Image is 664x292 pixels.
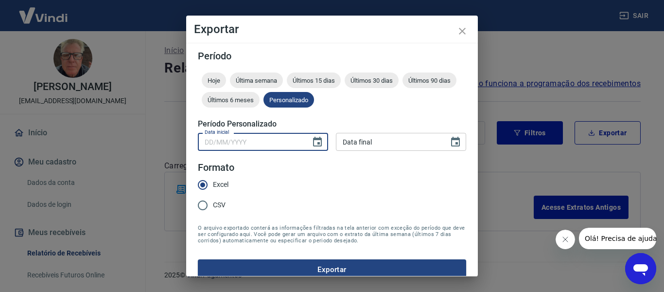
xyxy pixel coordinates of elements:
input: DD/MM/YYYY [198,133,304,151]
button: Choose date [308,132,327,152]
div: Últimos 90 dias [402,73,456,88]
span: Última semana [230,77,283,84]
span: Últimos 90 dias [402,77,456,84]
iframe: Mensagem da empresa [579,228,656,249]
span: Personalizado [263,96,314,104]
div: Hoje [202,73,226,88]
h5: Período Personalizado [198,119,466,129]
div: Últimos 6 meses [202,92,260,108]
button: close [451,19,474,43]
span: Últimos 15 dias [287,77,341,84]
input: DD/MM/YYYY [336,133,442,151]
label: Data inicial [205,128,229,136]
div: Últimos 15 dias [287,73,341,88]
div: Personalizado [263,92,314,108]
iframe: Fechar mensagem [556,230,575,249]
span: Olá! Precisa de ajuda? [6,7,82,15]
span: Últimos 6 meses [202,96,260,104]
h5: Período [198,51,466,61]
span: CSV [213,200,226,210]
span: Excel [213,180,228,190]
legend: Formato [198,161,234,175]
div: Últimos 30 dias [345,73,399,88]
button: Choose date [446,132,465,152]
iframe: Botão para abrir a janela de mensagens [625,253,656,284]
span: Hoje [202,77,226,84]
h4: Exportar [194,23,470,35]
button: Exportar [198,259,466,280]
div: Última semana [230,73,283,88]
span: O arquivo exportado conterá as informações filtradas na tela anterior com exceção do período que ... [198,225,466,244]
span: Últimos 30 dias [345,77,399,84]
